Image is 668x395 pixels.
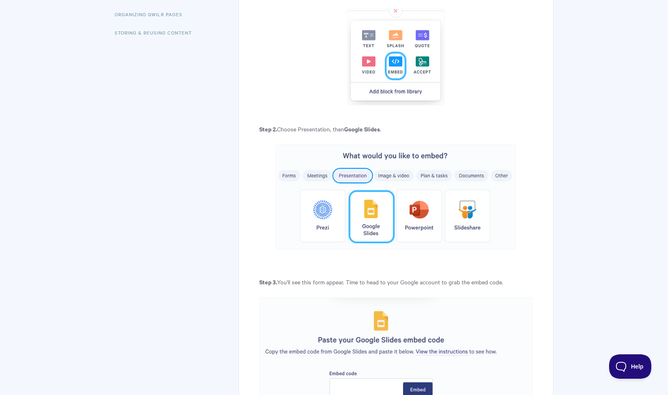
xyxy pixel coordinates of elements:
[275,144,516,250] img: file-mQ2nuE7Cby.png
[115,6,189,22] a: Organizing Qwilr Pages
[259,124,277,133] strong: Step 2.
[115,24,198,41] a: Storing & Reusing Content
[609,354,652,379] iframe: Toggle Customer Support
[259,277,533,287] p: You'll see this form appear. Time to head to your Google account to grab the embed code.
[347,9,445,105] img: file-9104y9XBub.png
[259,277,277,286] strong: Step 3.
[344,124,380,133] b: Google Slides
[259,124,533,134] p: Choose Presentation, then .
